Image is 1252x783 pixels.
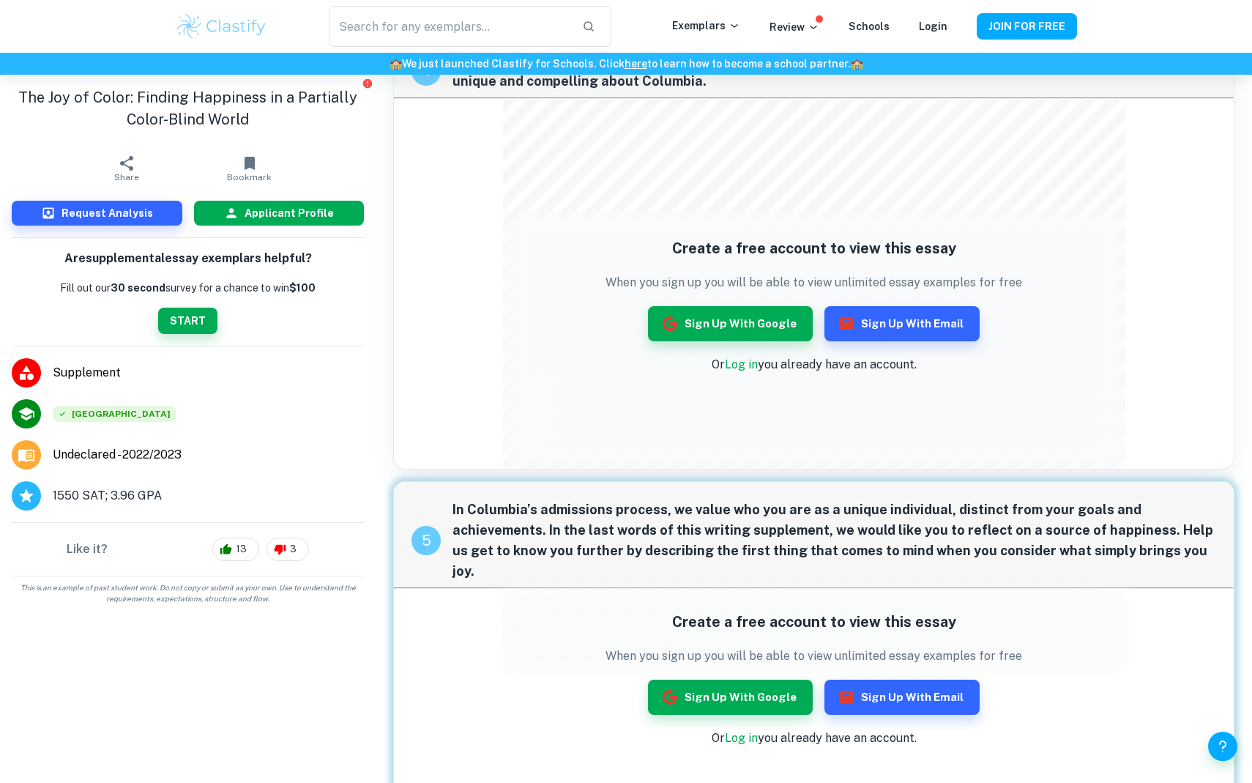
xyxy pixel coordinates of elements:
h6: Request Analysis [62,205,153,221]
h6: Applicant Profile [245,205,334,221]
p: Review [770,19,819,35]
img: Clastify logo [175,12,268,41]
span: In Columbia’s admissions process, we value who you are as a unique individual, distinct from your... [452,500,1216,582]
p: When you sign up you will be able to view unlimited essay examples for free [605,647,1022,665]
div: recipe [411,526,441,555]
a: here [625,58,647,70]
h6: Like it? [67,541,108,558]
h1: The Joy of Color: Finding Happiness in a Partially Color-Blind World [12,86,364,130]
button: Request Analysis [12,201,182,226]
button: Share [65,148,188,189]
button: Bookmark [188,148,311,189]
span: 🏫 [851,58,863,70]
span: Bookmark [227,172,272,182]
h5: Create a free account to view this essay [605,611,1022,633]
button: JOIN FOR FREE [977,13,1077,40]
p: Exemplars [672,18,740,34]
button: Sign up with Email [824,680,980,715]
button: Sign up with Google [648,680,813,715]
div: Accepted: Columbia University [53,406,176,422]
b: 30 second [111,282,165,294]
button: Sign up with Email [824,306,980,341]
span: 1550 SAT; 3.96 GPA [53,487,162,505]
span: Supplement [53,364,364,382]
strong: $100 [289,282,316,294]
p: Or you already have an account. [605,730,1022,747]
p: Or you already have an account. [605,356,1022,374]
h5: Create a free account to view this essay [605,237,1022,259]
button: Sign up with Google [648,306,813,341]
a: Login [919,21,947,32]
h6: We just launched Clastify for Schools. Click to learn how to become a school partner. [3,56,1249,72]
span: [GEOGRAPHIC_DATA] [53,406,176,422]
button: Report issue [362,78,373,89]
span: 13 [228,542,255,557]
span: This is an example of past student work. Do not copy or submit as your own. Use to understand the... [6,582,370,604]
button: START [158,308,217,334]
span: 3 [282,542,305,557]
a: Schools [849,21,890,32]
div: 13 [212,538,259,561]
span: Undeclared - 2022/2023 [53,446,182,464]
button: Applicant Profile [194,201,365,226]
h6: Are supplemental essay exemplars helpful? [64,250,312,268]
input: Search for any exemplars... [329,6,570,47]
p: Fill out our survey for a chance to win [60,280,316,296]
a: Major and Application Year [53,446,193,464]
span: Share [114,172,139,182]
div: 3 [267,538,309,561]
a: Log in [725,357,758,371]
a: Log in [725,731,758,745]
span: 🏫 [390,58,402,70]
button: Help and Feedback [1208,732,1237,761]
p: When you sign up you will be able to view unlimited essay examples for free [605,274,1022,292]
